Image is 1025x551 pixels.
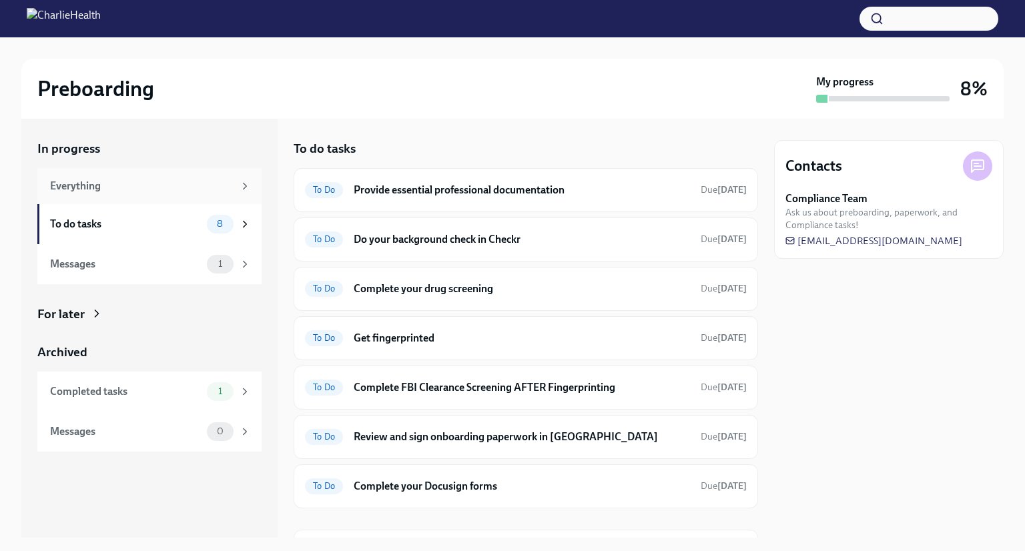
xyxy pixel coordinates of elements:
[305,234,343,244] span: To Do
[209,426,232,436] span: 0
[717,431,747,442] strong: [DATE]
[785,156,842,176] h4: Contacts
[701,282,747,295] span: September 29th, 2025 08:00
[717,233,747,245] strong: [DATE]
[701,382,747,393] span: Due
[210,386,230,396] span: 1
[305,481,343,491] span: To Do
[37,244,262,284] a: Messages1
[305,229,747,250] a: To DoDo your background check in CheckrDue[DATE]
[37,140,262,157] a: In progress
[37,75,154,102] h2: Preboarding
[37,306,262,323] a: For later
[701,283,747,294] span: Due
[305,179,747,201] a: To DoProvide essential professional documentationDue[DATE]
[354,380,690,395] h6: Complete FBI Clearance Screening AFTER Fingerprinting
[701,332,747,344] span: September 29th, 2025 08:00
[37,372,262,412] a: Completed tasks1
[37,306,85,323] div: For later
[50,217,202,231] div: To do tasks
[209,219,231,229] span: 8
[305,476,747,497] a: To DoComplete your Docusign formsDue[DATE]
[354,282,690,296] h6: Complete your drug screening
[354,331,690,346] h6: Get fingerprinted
[305,284,343,294] span: To Do
[354,430,690,444] h6: Review and sign onboarding paperwork in [GEOGRAPHIC_DATA]
[701,233,747,245] span: September 25th, 2025 08:00
[717,283,747,294] strong: [DATE]
[305,377,747,398] a: To DoComplete FBI Clearance Screening AFTER FingerprintingDue[DATE]
[701,430,747,443] span: October 2nd, 2025 08:00
[354,479,690,494] h6: Complete your Docusign forms
[305,185,343,195] span: To Do
[305,382,343,392] span: To Do
[37,168,262,204] a: Everything
[701,233,747,245] span: Due
[305,333,343,343] span: To Do
[210,259,230,269] span: 1
[305,432,343,442] span: To Do
[785,206,992,231] span: Ask us about preboarding, paperwork, and Compliance tasks!
[717,382,747,393] strong: [DATE]
[50,384,202,399] div: Completed tasks
[354,183,690,197] h6: Provide essential professional documentation
[717,480,747,492] strong: [DATE]
[960,77,988,101] h3: 8%
[816,75,874,89] strong: My progress
[305,278,747,300] a: To DoComplete your drug screeningDue[DATE]
[27,8,101,29] img: CharlieHealth
[305,426,747,448] a: To DoReview and sign onboarding paperwork in [GEOGRAPHIC_DATA]Due[DATE]
[305,328,747,349] a: To DoGet fingerprintedDue[DATE]
[701,332,747,344] span: Due
[354,232,690,247] h6: Do your background check in Checkr
[50,179,234,193] div: Everything
[701,381,747,394] span: October 2nd, 2025 08:00
[785,234,962,247] a: [EMAIL_ADDRESS][DOMAIN_NAME]
[37,204,262,244] a: To do tasks8
[37,412,262,452] a: Messages0
[50,424,202,439] div: Messages
[294,140,356,157] h5: To do tasks
[37,344,262,361] a: Archived
[50,257,202,271] div: Messages
[717,332,747,344] strong: [DATE]
[701,184,747,195] span: Due
[785,191,868,206] strong: Compliance Team
[701,480,747,492] span: Due
[701,183,747,196] span: September 28th, 2025 08:00
[701,431,747,442] span: Due
[717,184,747,195] strong: [DATE]
[701,480,747,492] span: September 29th, 2025 08:00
